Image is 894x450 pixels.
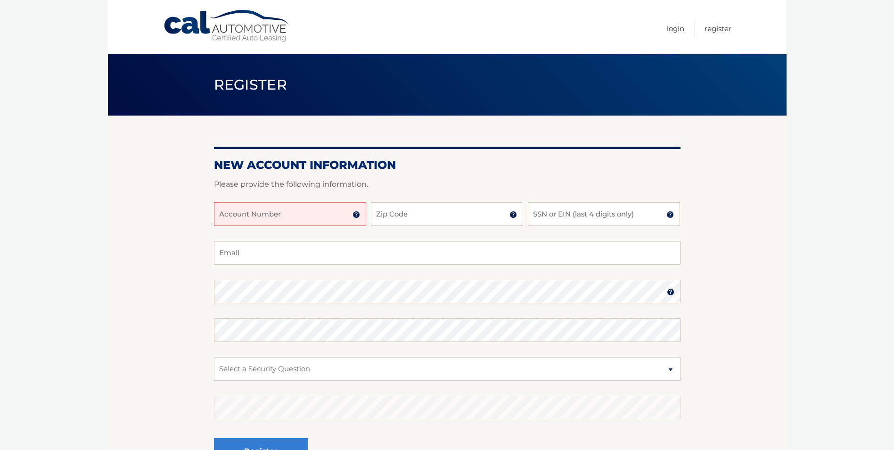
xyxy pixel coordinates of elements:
[353,211,360,218] img: tooltip.svg
[214,202,366,226] input: Account Number
[667,21,684,36] a: Login
[509,211,517,218] img: tooltip.svg
[528,202,680,226] input: SSN or EIN (last 4 digits only)
[371,202,523,226] input: Zip Code
[163,9,290,43] a: Cal Automotive
[705,21,731,36] a: Register
[214,241,681,265] input: Email
[667,288,674,296] img: tooltip.svg
[666,211,674,218] img: tooltip.svg
[214,76,287,93] span: Register
[214,158,681,172] h2: New Account Information
[214,178,681,191] p: Please provide the following information.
